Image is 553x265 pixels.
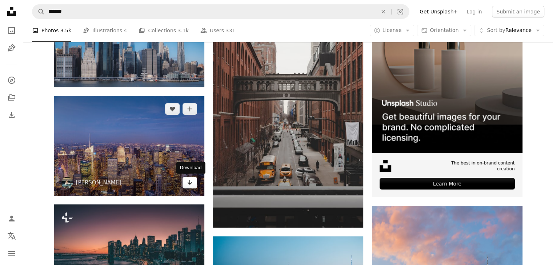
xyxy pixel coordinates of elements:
[4,246,19,261] button: Menu
[54,96,204,196] img: city during night
[183,103,197,115] button: Add to Collection
[61,177,73,188] img: Go to Sung Shin's profile
[474,25,544,36] button: Sort byRelevance
[200,19,235,42] a: Users 331
[32,4,409,19] form: Find visuals sitewide
[430,27,458,33] span: Orientation
[4,23,19,38] a: Photos
[392,5,409,19] button: Visual search
[4,73,19,87] a: Explore
[139,19,188,42] a: Collections 3.1k
[432,160,514,172] span: The best in on-brand content creation
[380,178,514,189] div: Learn More
[54,251,204,257] a: The Manhattan Bridge in the evening, USA
[4,90,19,105] a: Collections
[76,179,121,186] a: [PERSON_NAME]
[372,3,522,197] a: The best in on-brand content creationLearn More
[124,26,127,34] span: 4
[4,211,19,226] a: Log in / Sign up
[54,3,204,87] img: a view of a large city with tall buildings
[487,27,505,33] span: Sort by
[177,26,188,34] span: 3.1k
[54,142,204,149] a: city during night
[415,6,462,17] a: Get Unsplash+
[417,25,471,36] button: Orientation
[83,19,127,42] a: Illustrations 4
[4,41,19,55] a: Illustrations
[183,177,197,188] a: Download
[54,41,204,48] a: a view of a large city with tall buildings
[176,162,205,174] div: Download
[372,3,522,152] img: file-1715714113747-b8b0561c490eimage
[4,108,19,122] a: Download History
[462,6,486,17] a: Log in
[213,112,363,118] a: yellow bus
[4,229,19,243] button: Language
[382,27,402,33] span: License
[4,4,19,20] a: Home — Unsplash
[370,25,414,36] button: License
[32,5,45,19] button: Search Unsplash
[226,26,236,34] span: 331
[380,160,391,172] img: file-1631678316303-ed18b8b5cb9cimage
[375,5,391,19] button: Clear
[165,103,180,115] button: Like
[213,3,363,228] img: yellow bus
[492,6,544,17] button: Submit an image
[487,27,532,34] span: Relevance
